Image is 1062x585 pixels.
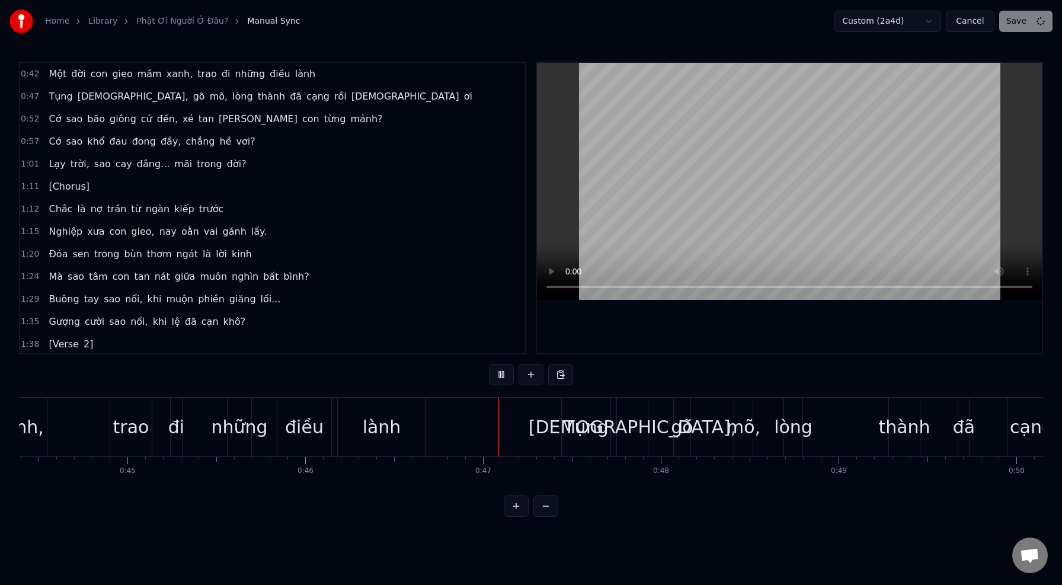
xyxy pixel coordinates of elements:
[47,315,81,328] span: Gượng
[653,466,669,476] div: 0:48
[231,247,253,261] span: kinh
[108,315,127,328] span: sao
[108,112,137,126] span: giông
[86,135,105,148] span: khổ
[145,202,171,216] span: ngàn
[282,270,310,283] span: bình?
[93,157,112,171] span: sao
[727,414,760,440] div: mõ,
[47,135,62,148] span: Cớ
[184,135,216,148] span: chẳng
[218,135,232,148] span: hề
[228,292,257,306] span: giăng
[21,158,39,170] span: 1:01
[21,271,39,283] span: 1:24
[47,247,69,261] span: Đóa
[220,67,232,81] span: đi
[21,226,39,238] span: 1:15
[774,414,813,440] div: lòng
[47,337,80,351] span: [Verse
[294,67,317,81] span: lành
[111,67,133,81] span: gieo
[209,89,229,103] span: mõ,
[93,247,121,261] span: trong
[173,157,193,171] span: mãi
[47,202,73,216] span: Chắc
[76,202,87,216] span: là
[47,270,64,283] span: Mà
[198,202,225,216] span: trước
[946,11,994,32] button: Cancel
[47,180,91,193] span: [Chorus]
[350,89,460,103] span: [DEMOGRAPHIC_DATA]
[222,315,247,328] span: khô?
[247,15,300,27] span: Manual Sync
[89,202,104,216] span: nợ
[168,414,184,440] div: đi
[21,91,39,103] span: 0:47
[173,202,196,216] span: kiếp
[83,292,101,306] span: tay
[88,270,109,283] span: tâm
[1012,538,1048,573] div: Open chat
[140,112,153,126] span: cứ
[156,112,179,126] span: đến,
[215,247,228,261] span: lời
[21,338,39,350] span: 1:38
[65,135,84,148] span: sao
[323,112,347,126] span: từng
[200,315,220,328] span: cạn
[305,89,331,103] span: cạng
[878,414,930,440] div: thành
[349,112,383,126] span: mảnh?
[131,135,157,148] span: đong
[463,89,474,103] span: ơi
[89,67,109,81] span: con
[257,89,287,103] span: thành
[231,89,254,103] span: lòng
[211,414,267,440] div: những
[475,466,491,476] div: 0:47
[250,225,268,238] span: lấy.
[21,248,39,260] span: 1:20
[88,15,117,27] a: Library
[298,466,314,476] div: 0:46
[47,112,62,126] span: Cớ
[197,112,215,126] span: tan
[84,315,105,328] span: cười
[123,247,143,261] span: bùn
[184,315,198,328] span: đã
[86,112,106,126] span: bão
[21,181,39,193] span: 1:11
[47,225,84,238] span: Nghiệp
[203,225,219,238] span: vai
[66,270,85,283] span: sao
[285,414,324,440] div: điều
[152,315,168,328] span: khi
[165,67,194,81] span: xanh,
[233,67,266,81] span: những
[333,89,348,103] span: rồi
[65,112,84,126] span: sao
[529,414,737,440] div: [DEMOGRAPHIC_DATA],
[197,292,226,306] span: phiền
[47,67,68,81] span: Một
[136,67,163,81] span: mầm
[146,247,173,261] span: thơm
[159,135,183,148] span: đầy,
[222,225,248,238] span: gánh
[199,270,228,283] span: muôn
[196,67,217,81] span: trao
[76,89,190,103] span: [DEMOGRAPHIC_DATA],
[953,414,975,440] div: đã
[153,270,171,283] span: nát
[363,414,401,440] div: lành
[45,15,300,27] nav: breadcrumb
[260,292,282,306] span: lối...
[133,270,151,283] span: tan
[301,112,321,126] span: con
[180,225,200,238] span: oằn
[114,157,133,171] span: cay
[201,247,212,261] span: là
[129,315,149,328] span: nổi,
